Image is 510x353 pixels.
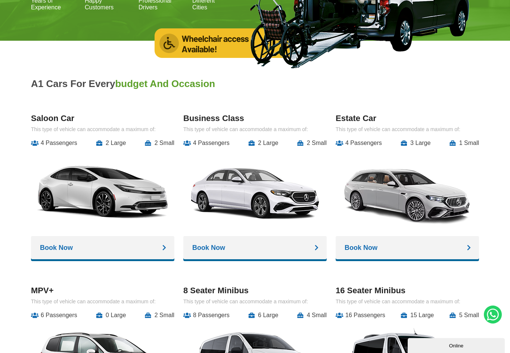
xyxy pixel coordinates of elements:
li: 4 Passengers [31,140,77,146]
p: This type of vehicle can accommodate a maximum of: [336,126,479,132]
p: This type of vehicle can accommodate a maximum of: [336,298,479,304]
h3: Estate Car [336,114,479,123]
span: Experience [31,4,76,11]
li: 6 Passengers [31,312,77,319]
p: This type of vehicle can accommodate a maximum of: [183,298,327,304]
li: 8 Passengers [183,312,230,319]
p: This type of vehicle can accommodate a maximum of: [31,298,174,304]
img: A1 Taxis Saloon Car [37,152,168,230]
li: 4 Passengers [336,140,382,146]
li: 2 Small [145,312,174,319]
a: Book Now [183,236,327,259]
li: 2 Small [297,140,327,146]
li: 4 Passengers [183,140,230,146]
li: 2 Large [248,140,278,146]
li: 1 Small [450,140,479,146]
h2: A1 cars for every [31,78,479,90]
li: 6 Large [248,312,278,319]
img: A1 Taxis Estate Car [342,152,473,230]
h3: Business Class [183,114,327,123]
a: Book Now [31,236,174,259]
li: 3 Large [401,140,430,146]
h3: Saloon Car [31,114,174,123]
p: This type of vehicle can accommodate a maximum of: [183,126,327,132]
h3: 16 Seater Minibus [336,286,479,295]
li: 16 Passengers [336,312,385,319]
iframe: chat widget [408,337,506,353]
h3: MPV+ [31,286,174,295]
img: A1 Taxis Business Class Cars [190,152,320,230]
a: Book Now [336,236,479,259]
span: Customers [85,4,130,11]
p: This type of vehicle can accommodate a maximum of: [31,126,174,132]
li: 2 Large [96,140,126,146]
span: Drivers [139,4,183,11]
li: 4 Small [297,312,327,319]
li: 5 Small [450,312,479,319]
li: 0 Large [96,312,126,319]
span: budget and occasion [115,78,215,89]
li: 2 Small [145,140,174,146]
h3: 8 Seater Minibus [183,286,327,295]
li: 15 Large [401,312,434,319]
